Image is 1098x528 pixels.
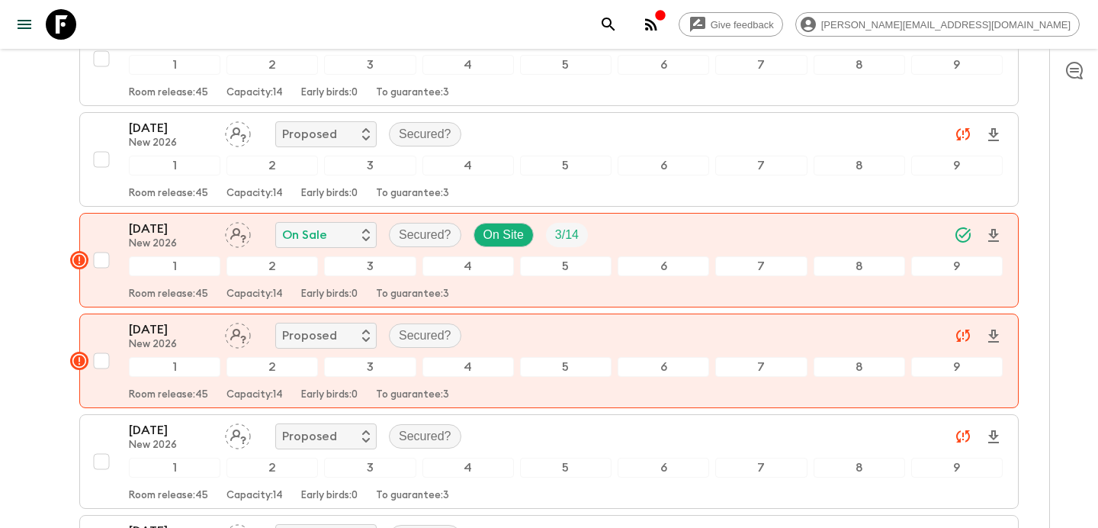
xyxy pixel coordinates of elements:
div: 9 [911,55,1003,75]
span: Assign pack leader [225,126,251,138]
div: Secured? [389,324,461,348]
button: [DATE]New 2026Assign pack leaderProposedSecured?123456789Room release:45Capacity:14Early birds:0T... [79,112,1019,207]
div: 8 [814,256,905,276]
div: 3 [324,357,416,377]
p: Secured? [399,327,451,345]
p: Secured? [399,125,451,143]
div: 7 [715,357,807,377]
button: [DATE]New 2026Assign pack leaderProposedSecured?123456789Room release:45Capacity:14Early birds:0T... [79,314,1019,408]
p: Room release: 45 [129,490,208,502]
div: 9 [911,458,1003,478]
p: Proposed [282,327,337,345]
svg: Download Onboarding [984,227,1003,245]
p: On Site [483,226,524,244]
div: 3 [324,156,416,175]
div: [PERSON_NAME][EMAIL_ADDRESS][DOMAIN_NAME] [795,12,1080,37]
p: Capacity: 14 [226,188,283,200]
p: New 2026 [129,137,213,150]
div: 7 [715,256,807,276]
p: New 2026 [129,238,213,250]
div: 9 [911,256,1003,276]
p: Capacity: 14 [226,490,283,502]
p: To guarantee: 3 [376,188,449,200]
div: 7 [715,156,807,175]
p: Early birds: 0 [301,288,358,301]
span: Assign pack leader [225,227,251,239]
div: 5 [520,256,612,276]
div: 5 [520,55,612,75]
p: Capacity: 14 [226,288,283,301]
p: Room release: 45 [129,188,208,200]
p: To guarantee: 3 [376,288,449,301]
a: Give feedback [679,12,783,37]
div: 6 [618,458,709,478]
div: 4 [422,55,514,75]
div: 8 [814,156,905,175]
div: Trip Fill [546,223,588,247]
div: 3 [324,55,416,75]
p: [DATE] [129,320,213,339]
p: New 2026 [129,439,213,452]
svg: Unable to sync - Check prices and secured [954,427,972,446]
p: On Sale [282,226,327,244]
span: [PERSON_NAME][EMAIL_ADDRESS][DOMAIN_NAME] [813,19,1079,31]
div: 2 [226,156,318,175]
p: Room release: 45 [129,288,208,301]
p: Capacity: 14 [226,389,283,401]
button: [DATE]New 2026Assign pack leaderProposedSecured?123456789Room release:45Capacity:14Early birds:0T... [79,11,1019,106]
span: Assign pack leader [225,327,251,340]
div: 6 [618,55,709,75]
div: 3 [324,256,416,276]
div: 4 [422,156,514,175]
p: Proposed [282,125,337,143]
p: Capacity: 14 [226,87,283,99]
div: 9 [911,156,1003,175]
div: 3 [324,458,416,478]
div: Secured? [389,122,461,146]
svg: Unable to sync - Check prices and secured [954,327,972,345]
p: Secured? [399,427,451,446]
div: 2 [226,256,318,276]
span: Assign pack leader [225,428,251,440]
div: 8 [814,357,905,377]
div: 5 [520,357,612,377]
p: Early birds: 0 [301,490,358,502]
div: Secured? [389,424,461,449]
div: 8 [814,55,905,75]
p: [DATE] [129,421,213,439]
button: menu [9,9,40,40]
button: search adventures [593,9,624,40]
div: 4 [422,256,514,276]
p: To guarantee: 3 [376,87,449,99]
div: 6 [618,156,709,175]
p: Secured? [399,226,451,244]
div: 7 [715,55,807,75]
p: Proposed [282,427,337,446]
button: [DATE]New 2026Assign pack leaderProposedSecured?123456789Room release:45Capacity:14Early birds:0T... [79,414,1019,509]
div: 2 [226,55,318,75]
p: Early birds: 0 [301,87,358,99]
p: Early birds: 0 [301,389,358,401]
svg: Download Onboarding [984,327,1003,346]
p: [DATE] [129,220,213,238]
div: 6 [618,256,709,276]
div: 5 [520,156,612,175]
svg: Synced Successfully [954,226,972,244]
div: Secured? [389,223,461,247]
p: Room release: 45 [129,87,208,99]
div: 1 [129,458,220,478]
div: 4 [422,357,514,377]
svg: Download Onboarding [984,126,1003,144]
p: To guarantee: 3 [376,389,449,401]
div: 1 [129,357,220,377]
p: To guarantee: 3 [376,490,449,502]
div: 7 [715,458,807,478]
button: [DATE]New 2026Assign pack leaderOn SaleSecured?On SiteTrip Fill123456789Room release:45Capacity:1... [79,213,1019,307]
div: 1 [129,256,220,276]
div: 1 [129,55,220,75]
p: New 2026 [129,339,213,351]
div: On Site [474,223,534,247]
span: Give feedback [702,19,782,31]
div: 8 [814,458,905,478]
p: Early birds: 0 [301,188,358,200]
